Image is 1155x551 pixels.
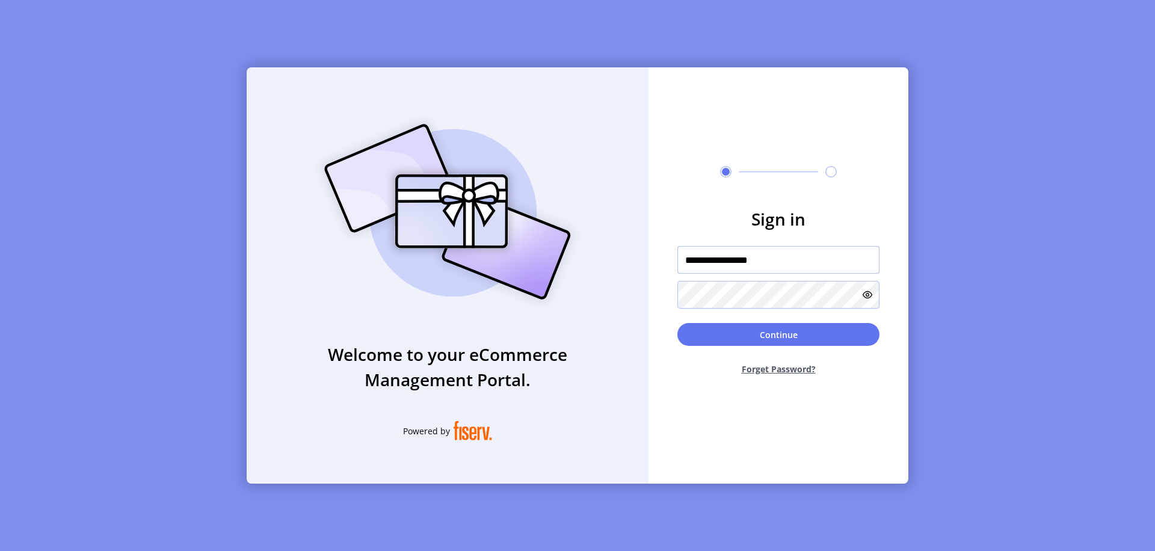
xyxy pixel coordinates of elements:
button: Forget Password? [677,353,879,385]
button: Continue [677,323,879,346]
h3: Welcome to your eCommerce Management Portal. [247,342,648,392]
h3: Sign in [677,206,879,232]
span: Powered by [403,425,450,437]
img: card_Illustration.svg [306,111,589,313]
